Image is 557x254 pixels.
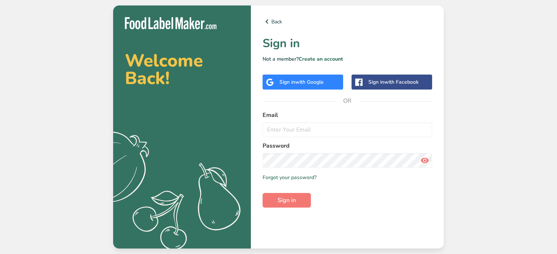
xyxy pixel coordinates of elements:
label: Password [263,141,432,150]
a: Back [263,17,432,26]
p: Not a member? [263,55,432,63]
img: Food Label Maker [125,17,216,29]
span: Sign in [278,196,296,205]
div: Sign in [368,78,419,86]
span: with Google [295,79,324,86]
a: Create an account [298,56,343,62]
div: Sign in [279,78,324,86]
span: OR [337,90,359,112]
span: with Facebook [384,79,419,86]
label: Email [263,111,432,120]
h2: Welcome Back! [125,52,239,87]
button: Sign in [263,193,311,208]
h1: Sign in [263,35,432,52]
a: Forgot your password? [263,174,316,181]
input: Enter Your Email [263,122,432,137]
